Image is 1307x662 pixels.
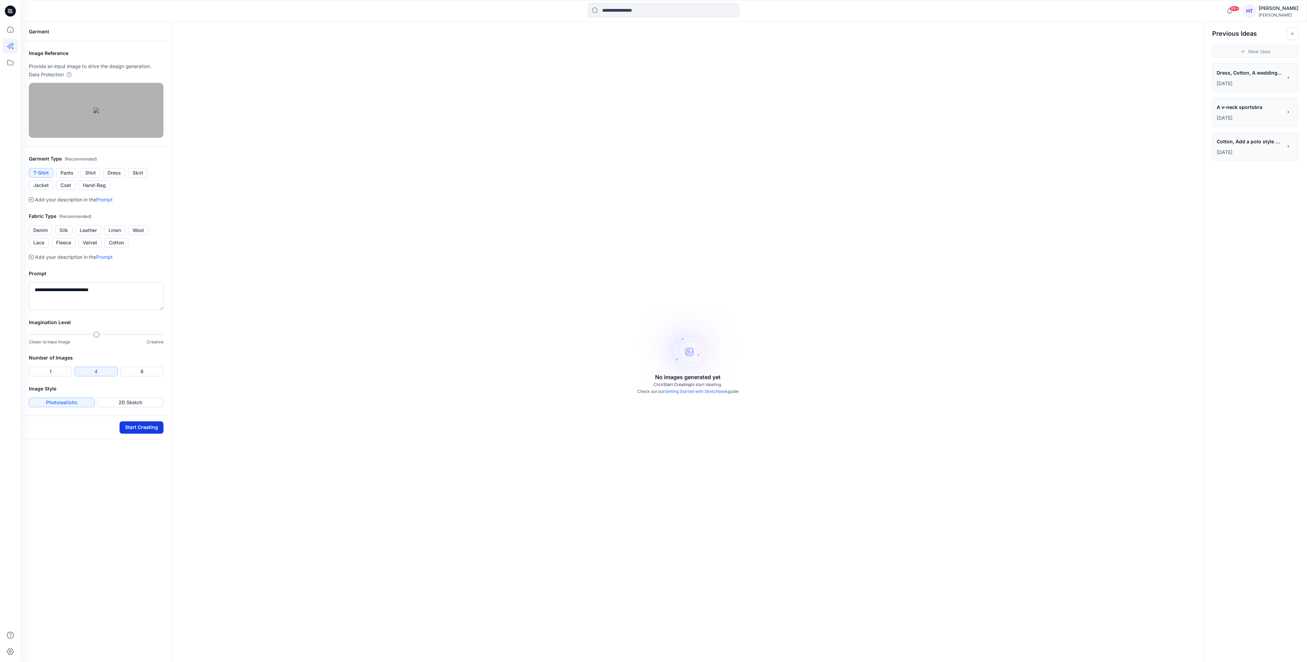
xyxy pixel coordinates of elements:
[65,156,97,162] span: ( Recommended )
[29,385,164,393] h2: Image Style
[29,398,95,407] button: Photorealistic
[29,354,164,362] h2: Number of Images
[35,196,113,204] p: Add your description in the
[29,367,72,376] button: 1
[655,373,721,381] p: No images generated yet
[55,225,72,235] button: Silk
[93,108,99,113] img: 0167e27d-4bea-4711-9759-e87c6a17fd65
[29,225,52,235] button: Denim
[104,225,125,235] button: Linen
[98,398,164,407] button: 2D Sketch
[128,225,148,235] button: Wool
[121,367,164,376] button: 8
[637,381,739,395] p: Click to start ideating. Check out our guide
[1217,114,1283,122] p: July 15, 2025
[29,339,70,345] p: Closer to input image
[1243,5,1256,17] div: HT
[78,180,110,190] button: Hand-Bag
[1212,30,1257,38] h2: Previous Ideas
[29,269,164,278] h2: Prompt
[1229,6,1240,11] span: 99+
[78,238,102,247] button: Velvet
[35,253,113,261] p: Add your description in the
[96,197,113,202] a: Prompt
[1217,79,1283,88] p: July 24, 2025
[59,214,91,219] span: ( Recommended )
[664,382,691,387] span: Start Creating
[29,168,53,178] button: T-Shirt
[29,238,49,247] button: Lace
[1217,68,1282,78] span: Dress, Cotton, A wedding gown with a ruffled skirt, corset bodice, and puff sleeves
[104,238,128,247] button: Cotton
[56,180,76,190] button: Coat
[1217,136,1282,146] span: Cotton, Add a polo style collar and a curved hem
[147,339,164,345] p: Creative
[120,421,164,434] button: Start Creating
[29,318,164,327] h2: Imagination Level
[1259,4,1298,12] div: [PERSON_NAME]
[29,212,164,221] h2: Fabric Type
[29,155,164,163] h2: Garment Type
[1286,27,1299,40] button: Toggle idea bar
[52,238,76,247] button: Fleece
[1217,148,1283,156] p: June 16, 2025
[665,389,728,394] a: Getting Started with Sketchbook
[128,168,148,178] button: Skirt
[103,168,125,178] button: Dress
[29,70,64,79] p: Data Protection
[56,168,78,178] button: Pants
[96,254,113,260] a: Prompt
[75,367,117,376] button: 4
[29,49,164,57] h2: Image Reference
[29,180,53,190] button: Jacket
[29,62,164,70] p: Provide an input image to drive the design generation.
[1259,12,1298,18] div: [PERSON_NAME]
[81,168,100,178] button: Shirt
[1217,102,1282,112] span: A v-neck sportsbra
[75,225,101,235] button: Leather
